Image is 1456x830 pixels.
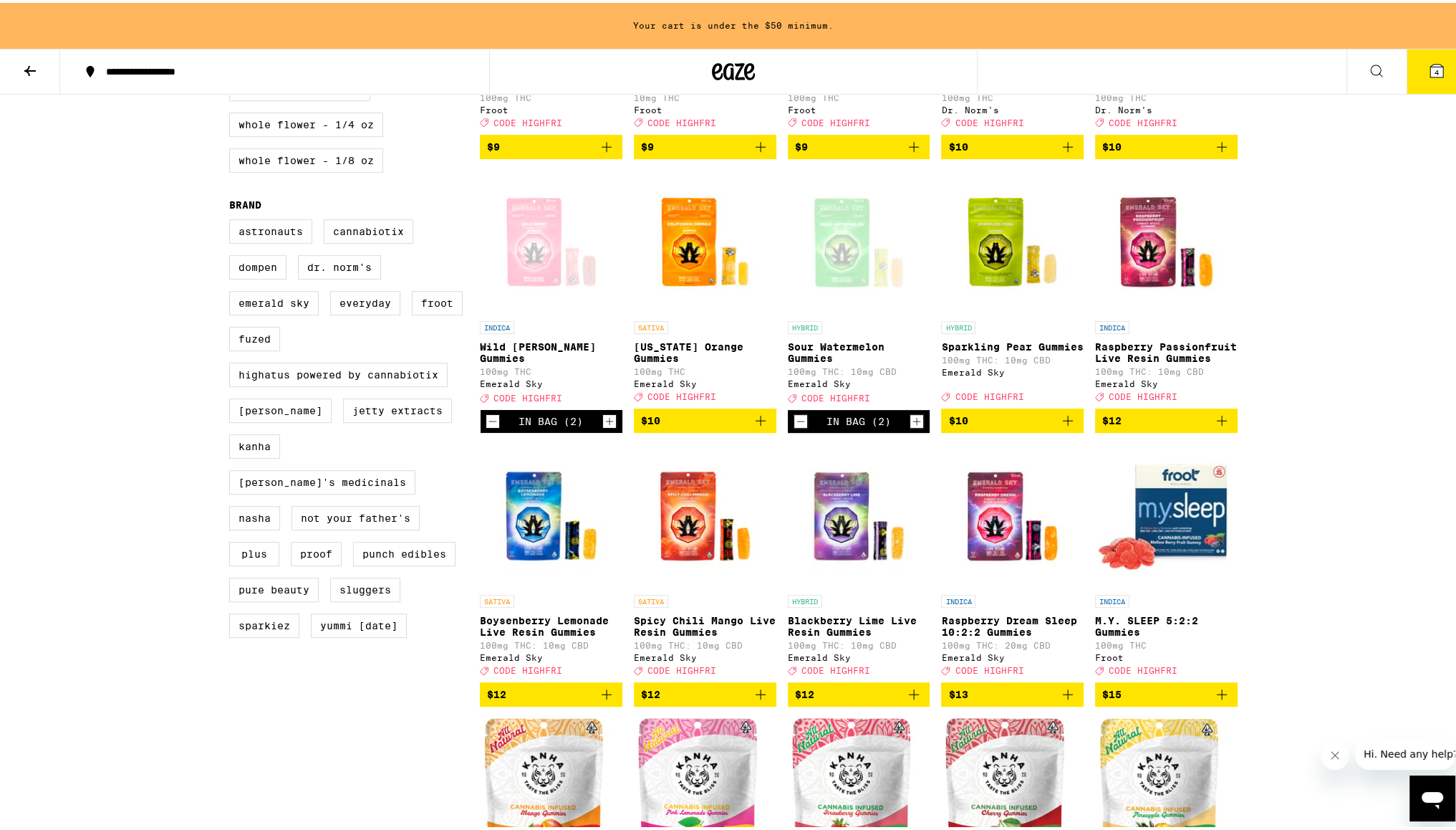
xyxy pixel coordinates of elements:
button: Add to bag [480,679,622,704]
div: Emerald Sky [941,365,1084,374]
p: INDICA [480,318,514,331]
div: In Bag (2) [519,413,583,424]
p: Sour Watermelon Gummies [788,338,930,361]
label: Whole Flower - 1/8 oz [229,146,383,170]
div: Emerald Sky [1095,376,1238,386]
div: Emerald Sky [634,650,776,659]
label: [PERSON_NAME] [229,396,332,420]
p: 100mg THC [480,90,622,100]
p: Spicy Chili Mango Live Resin Gummies [634,612,776,635]
span: $12 [641,686,660,697]
p: 100mg THC [788,90,930,100]
span: $13 [948,686,968,697]
label: Froot [412,288,463,313]
p: Blackberry Lime Live Resin Gummies [788,612,930,635]
div: Dr. Norm's [941,102,1084,112]
label: Whole Flower - 1/4 oz [229,110,383,134]
button: Add to bag [941,132,1084,156]
img: Froot - M.Y. SLEEP 5:2:2 Gummies [1095,442,1238,585]
span: $12 [795,686,814,697]
button: Add to bag [634,406,776,430]
a: Open page for Blackberry Lime Live Resin Gummies from Emerald Sky [788,442,930,679]
img: Emerald Sky - Raspberry Passionfruit Live Resin Gummies [1095,168,1238,311]
span: $10 [948,412,968,424]
span: CODE HIGHFRI [493,115,562,125]
img: Emerald Sky - Blackberry Lime Live Resin Gummies [788,442,930,585]
button: Increment [602,411,617,426]
span: CODE HIGHFRI [955,663,1023,672]
div: Emerald Sky [480,650,622,659]
button: Increment [910,411,924,426]
span: CODE HIGHFRI [493,391,562,400]
span: $9 [795,138,808,150]
span: CODE HIGHFRI [955,115,1023,125]
p: Raspberry Dream Sleep 10:2:2 Gummies [941,612,1084,635]
a: Open page for Sparkling Pear Gummies from Emerald Sky [941,168,1084,406]
p: [US_STATE] Orange Gummies [634,338,776,361]
iframe: Button to launch messaging window [1409,773,1455,819]
span: $9 [487,138,500,150]
span: CODE HIGHFRI [1109,115,1177,125]
span: CODE HIGHFRI [1109,663,1177,672]
span: $12 [487,686,506,697]
span: CODE HIGHFRI [647,389,716,399]
p: 100mg THC: 10mg CBD [788,638,930,647]
label: Not Your Father's [291,503,420,528]
img: Emerald Sky - Raspberry Dream Sleep 10:2:2 Gummies [941,442,1084,585]
span: Hi. Need any help? [9,10,103,22]
a: Open page for Raspberry Dream Sleep 10:2:2 Gummies from Emerald Sky [941,442,1084,679]
label: Fuzed [229,324,280,348]
label: Punch Edibles [353,539,455,563]
span: CODE HIGHFRI [1109,389,1177,399]
label: Sparkiez [229,611,299,635]
p: 100mg THC [634,364,776,373]
p: 100mg THC: 10mg CBD [634,638,776,647]
label: PLUS [229,539,279,563]
label: Pure Beauty [229,575,319,599]
p: 100mg THC: 10mg CBD [788,364,930,373]
a: Open page for Raspberry Passionfruit Live Resin Gummies from Emerald Sky [1095,168,1238,406]
img: Emerald Sky - California Orange Gummies [634,168,776,311]
a: Open page for Sour Watermelon Gummies from Emerald Sky [788,168,930,407]
button: Add to bag [480,132,622,156]
p: HYBRID [941,318,975,331]
button: Add to bag [1095,406,1238,430]
label: Proof [291,539,342,563]
div: Froot [480,102,622,112]
p: 10mg THC [634,90,776,100]
p: SATIVA [634,592,668,605]
span: $15 [1102,686,1122,697]
div: Emerald Sky [480,376,622,386]
p: SATIVA [634,318,668,331]
p: INDICA [1095,318,1129,331]
span: $12 [1102,412,1122,424]
button: Add to bag [941,406,1084,430]
p: HYBRID [788,318,822,331]
button: Decrement [794,411,808,426]
img: Emerald Sky - Spicy Chili Mango Live Resin Gummies [634,442,776,585]
div: Emerald Sky [788,376,930,386]
div: Froot [634,102,776,112]
p: HYBRID [788,592,822,605]
span: $9 [641,138,654,150]
div: Froot [788,102,930,112]
a: Open page for Wild Berry Gummies from Emerald Sky [480,168,622,407]
a: Open page for M.Y. SLEEP 5:2:2 Gummies from Froot [1095,442,1238,679]
span: $10 [1102,138,1122,150]
label: Emerald Sky [229,288,319,313]
label: Cannabiotix [324,216,413,241]
label: NASHA [229,503,280,528]
span: 4 [1435,65,1439,74]
p: M.Y. SLEEP 5:2:2 Gummies [1095,612,1238,635]
button: Add to bag [1095,679,1238,704]
p: 100mg THC [480,364,622,373]
button: Add to bag [788,679,930,704]
p: Raspberry Passionfruit Live Resin Gummies [1095,338,1238,361]
button: Add to bag [634,679,776,704]
p: Boysenberry Lemonade Live Resin Gummies [480,612,622,635]
img: Emerald Sky - Boysenberry Lemonade Live Resin Gummies [480,442,622,585]
button: Add to bag [941,679,1084,704]
p: INDICA [941,592,975,605]
button: Decrement [486,411,500,426]
a: Open page for Boysenberry Lemonade Live Resin Gummies from Emerald Sky [480,442,622,679]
